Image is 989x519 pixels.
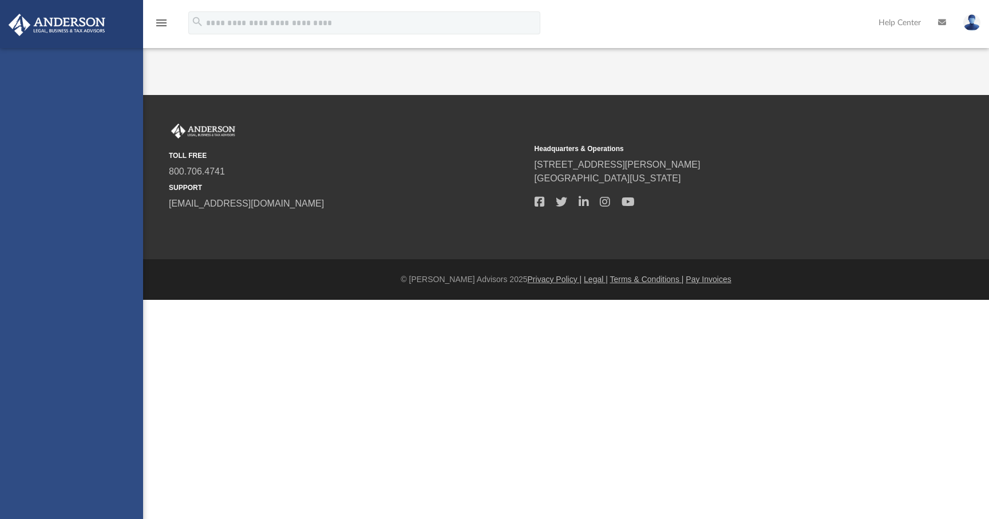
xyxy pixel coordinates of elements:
[584,275,608,284] a: Legal |
[169,183,527,193] small: SUPPORT
[535,173,681,183] a: [GEOGRAPHIC_DATA][US_STATE]
[686,275,731,284] a: Pay Invoices
[535,160,701,169] a: [STREET_ADDRESS][PERSON_NAME]
[169,150,527,161] small: TOLL FREE
[155,16,168,30] i: menu
[5,14,109,36] img: Anderson Advisors Platinum Portal
[610,275,684,284] a: Terms & Conditions |
[535,144,892,154] small: Headquarters & Operations
[169,167,225,176] a: 800.706.4741
[528,275,582,284] a: Privacy Policy |
[155,22,168,30] a: menu
[169,124,238,138] img: Anderson Advisors Platinum Portal
[143,274,989,286] div: © [PERSON_NAME] Advisors 2025
[169,199,324,208] a: [EMAIL_ADDRESS][DOMAIN_NAME]
[963,14,980,31] img: User Pic
[191,15,204,28] i: search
